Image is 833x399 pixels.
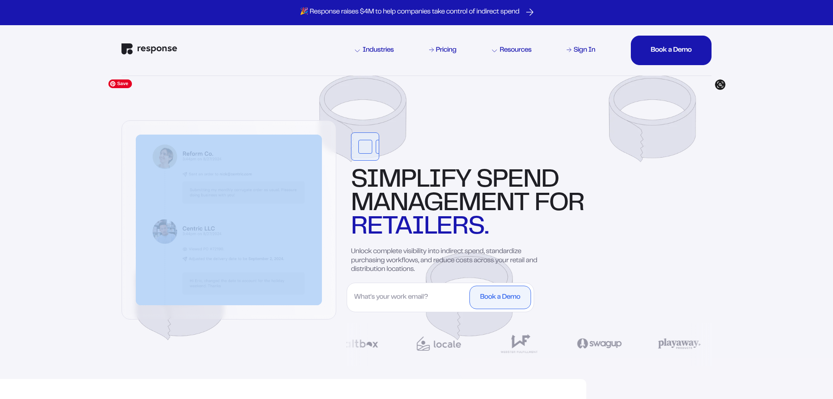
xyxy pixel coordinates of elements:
[480,294,520,301] div: Book a Demo
[351,216,489,239] span: retailers.
[330,332,387,356] img: Saltbox Logo
[491,332,547,356] img: Webster Fulfillment Logo
[104,75,729,373] img: tape background
[108,79,132,88] span: Save
[410,332,467,356] img: Locale Logo
[355,47,394,54] div: Industries
[651,332,708,356] img: Playaway Logo
[121,43,177,57] a: Response Home
[571,332,627,356] img: Swag Up Logo
[469,286,531,309] button: Book a Demo
[651,47,692,54] div: Book a Demo
[351,247,544,274] p: Unlock complete visibility into indirect spend, standardize purchasing workflows, and reduce cost...
[574,47,595,54] div: Sign In
[631,36,712,65] button: Book a DemoBook a DemoBook a DemoBook a DemoBook a Demo
[476,169,559,192] span: spend
[351,193,529,215] span: management
[121,43,177,55] img: Response Logo
[350,286,467,309] input: What's your work email?
[428,45,458,56] a: Pricing
[535,193,584,215] span: for
[351,169,470,192] span: Simplify
[492,47,531,54] div: Resources
[436,47,456,54] div: Pricing
[300,8,519,17] p: 🎉 Response raises $4M to help companies take control of indirect spend
[565,45,597,56] a: Sign In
